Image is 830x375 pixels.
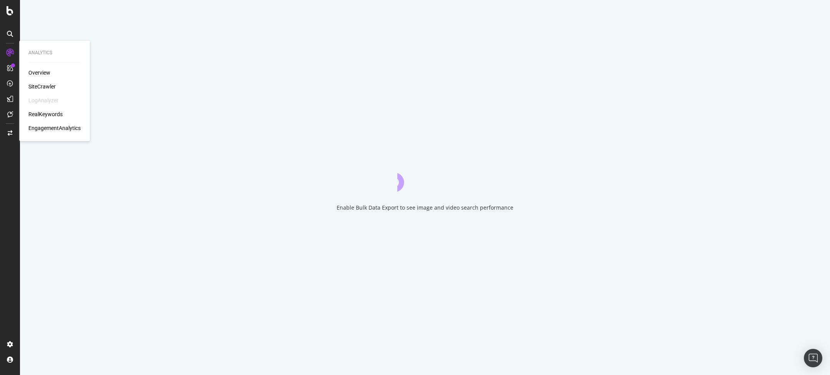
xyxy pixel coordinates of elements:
[28,83,56,90] a: SiteCrawler
[804,349,822,367] div: Open Intercom Messenger
[28,97,58,104] div: LogAnalyzer
[28,110,63,118] a: RealKeywords
[397,164,453,192] div: animation
[28,69,50,77] a: Overview
[28,124,81,132] a: EngagementAnalytics
[337,204,513,212] div: Enable Bulk Data Export to see image and video search performance
[28,50,81,56] div: Analytics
